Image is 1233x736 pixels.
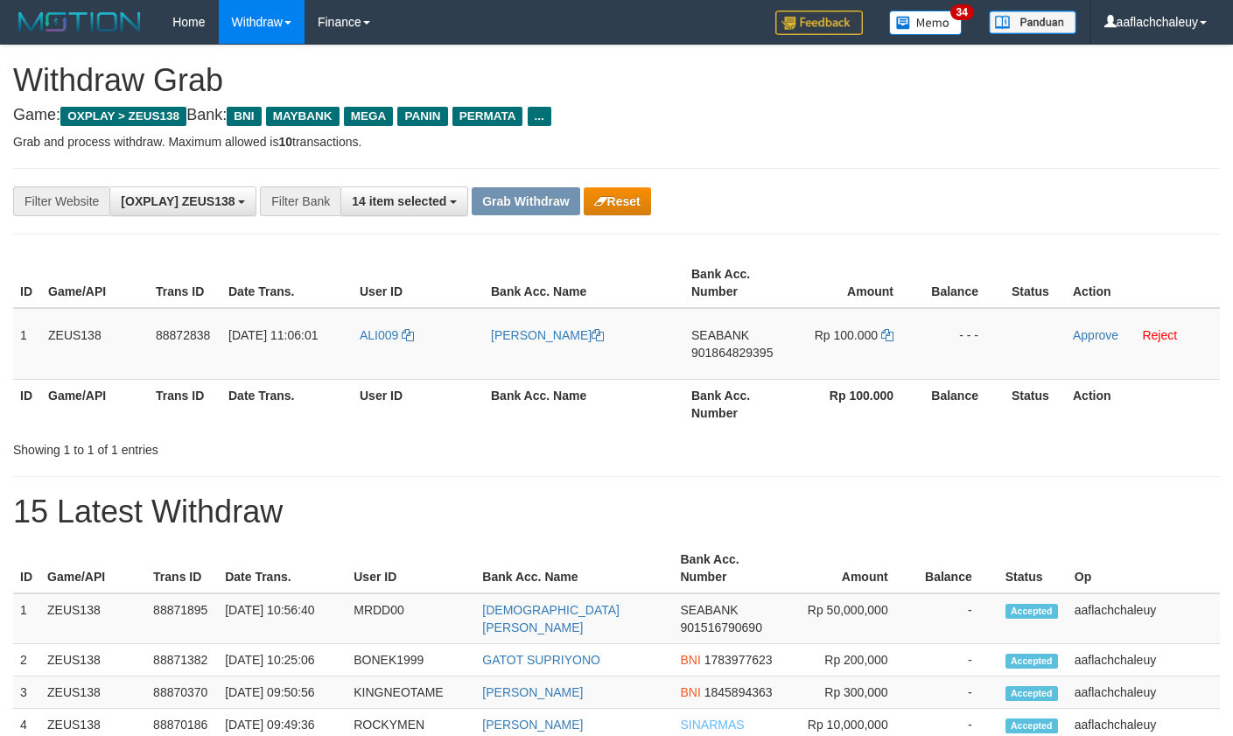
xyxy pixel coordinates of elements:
[40,543,146,593] th: Game/API
[218,543,347,593] th: Date Trans.
[484,379,684,429] th: Bank Acc. Name
[146,644,218,676] td: 88871382
[397,107,447,126] span: PANIN
[680,718,744,732] span: SINARMAS
[146,676,218,709] td: 88870370
[680,653,700,667] span: BNI
[13,133,1220,151] p: Grab and process withdraw. Maximum allowed is transactions.
[1005,718,1058,733] span: Accepted
[684,379,792,429] th: Bank Acc. Number
[680,603,738,617] span: SEABANK
[792,258,920,308] th: Amount
[482,603,620,634] a: [DEMOGRAPHIC_DATA][PERSON_NAME]
[13,308,41,380] td: 1
[1068,543,1220,593] th: Op
[218,644,347,676] td: [DATE] 10:25:06
[156,328,210,342] span: 88872838
[353,258,484,308] th: User ID
[344,107,394,126] span: MEGA
[792,379,920,429] th: Rp 100.000
[680,685,700,699] span: BNI
[41,258,149,308] th: Game/API
[914,644,998,676] td: -
[491,328,604,342] a: [PERSON_NAME]
[221,379,353,429] th: Date Trans.
[149,258,221,308] th: Trans ID
[40,676,146,709] td: ZEUS138
[914,543,998,593] th: Balance
[788,593,914,644] td: Rp 50,000,000
[684,258,792,308] th: Bank Acc. Number
[149,379,221,429] th: Trans ID
[881,328,893,342] a: Copy 100000 to clipboard
[1005,258,1066,308] th: Status
[221,258,353,308] th: Date Trans.
[13,63,1220,98] h1: Withdraw Grab
[146,543,218,593] th: Trans ID
[353,379,484,429] th: User ID
[1066,258,1220,308] th: Action
[1005,654,1058,669] span: Accepted
[788,676,914,709] td: Rp 300,000
[227,107,261,126] span: BNI
[40,593,146,644] td: ZEUS138
[584,187,651,215] button: Reset
[266,107,340,126] span: MAYBANK
[146,593,218,644] td: 88871895
[788,543,914,593] th: Amount
[914,676,998,709] td: -
[340,186,468,216] button: 14 item selected
[1005,604,1058,619] span: Accepted
[360,328,414,342] a: ALI009
[472,187,579,215] button: Grab Withdraw
[1005,686,1058,701] span: Accepted
[815,328,878,342] span: Rp 100.000
[218,593,347,644] td: [DATE] 10:56:40
[920,379,1005,429] th: Balance
[347,543,475,593] th: User ID
[680,620,761,634] span: Copy 901516790690 to clipboard
[920,258,1005,308] th: Balance
[347,676,475,709] td: KINGNEOTAME
[673,543,788,593] th: Bank Acc. Number
[1005,379,1066,429] th: Status
[1068,676,1220,709] td: aaflachchaleuy
[482,685,583,699] a: [PERSON_NAME]
[998,543,1068,593] th: Status
[1068,593,1220,644] td: aaflachchaleuy
[60,107,186,126] span: OXPLAY > ZEUS138
[691,346,773,360] span: Copy 901864829395 to clipboard
[1066,379,1220,429] th: Action
[347,644,475,676] td: BONEK1999
[452,107,523,126] span: PERMATA
[482,718,583,732] a: [PERSON_NAME]
[13,258,41,308] th: ID
[13,644,40,676] td: 2
[950,4,974,20] span: 34
[920,308,1005,380] td: - - -
[121,194,235,208] span: [OXPLAY] ZEUS138
[13,593,40,644] td: 1
[278,135,292,149] strong: 10
[352,194,446,208] span: 14 item selected
[13,434,501,459] div: Showing 1 to 1 of 1 entries
[260,186,340,216] div: Filter Bank
[13,9,146,35] img: MOTION_logo.png
[704,653,773,667] span: Copy 1783977623 to clipboard
[41,308,149,380] td: ZEUS138
[788,644,914,676] td: Rp 200,000
[484,258,684,308] th: Bank Acc. Name
[528,107,551,126] span: ...
[704,685,773,699] span: Copy 1845894363 to clipboard
[775,11,863,35] img: Feedback.jpg
[691,328,749,342] span: SEABANK
[347,593,475,644] td: MRDD00
[914,593,998,644] td: -
[218,676,347,709] td: [DATE] 09:50:56
[13,107,1220,124] h4: Game: Bank:
[1073,328,1118,342] a: Approve
[989,11,1076,34] img: panduan.png
[13,379,41,429] th: ID
[13,494,1220,529] h1: 15 Latest Withdraw
[360,328,398,342] span: ALI009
